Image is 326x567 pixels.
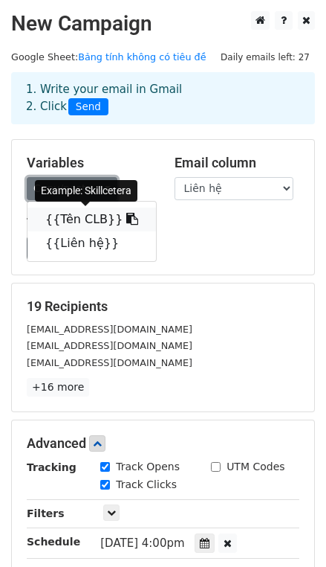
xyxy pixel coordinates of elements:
[35,180,137,202] div: Example: Skillcetera
[11,11,315,36] h2: New Campaign
[252,496,326,567] iframe: Chat Widget
[27,177,117,200] a: Copy/paste...
[100,536,184,550] span: [DATE] 4:00pm
[11,51,206,63] small: Google Sheet:
[27,461,76,473] strong: Tracking
[27,324,192,335] small: [EMAIL_ADDRESS][DOMAIN_NAME]
[27,536,80,548] strong: Schedule
[27,231,156,255] a: {{Liên hệ}}
[215,51,315,63] a: Daily emails left: 27
[116,477,177,493] label: Track Clicks
[68,98,108,116] span: Send
[27,378,89,397] a: +16 more
[215,49,315,65] span: Daily emails left: 27
[78,51,206,63] a: Bảng tính không có tiêu đề
[226,459,284,475] label: UTM Codes
[27,507,65,519] strong: Filters
[116,459,180,475] label: Track Opens
[27,435,299,452] h5: Advanced
[27,155,152,171] h5: Variables
[15,81,311,115] div: 1. Write your email in Gmail 2. Click
[175,155,300,171] h5: Email column
[27,208,156,231] a: {{Tên CLB}}
[27,357,192,368] small: [EMAIL_ADDRESS][DOMAIN_NAME]
[27,340,192,351] small: [EMAIL_ADDRESS][DOMAIN_NAME]
[27,298,299,315] h5: 19 Recipients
